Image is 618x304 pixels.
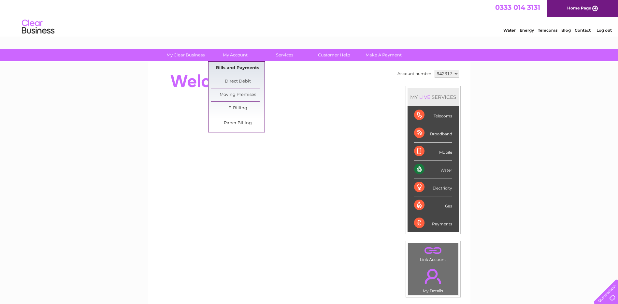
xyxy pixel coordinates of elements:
[357,49,410,61] a: Make A Payment
[414,160,452,178] div: Water
[414,178,452,196] div: Electricity
[414,196,452,214] div: Gas
[414,143,452,160] div: Mobile
[410,245,456,256] a: .
[258,49,311,61] a: Services
[503,28,516,33] a: Water
[211,102,265,115] a: E-Billing
[414,106,452,124] div: Telecoms
[575,28,591,33] a: Contact
[561,28,571,33] a: Blog
[211,88,265,101] a: Moving Premises
[159,49,212,61] a: My Clear Business
[495,3,540,11] a: 0333 014 3131
[408,263,458,295] td: My Details
[307,49,361,61] a: Customer Help
[408,88,459,106] div: MY SERVICES
[211,62,265,75] a: Bills and Payments
[520,28,534,33] a: Energy
[22,17,55,37] img: logo.png
[596,28,612,33] a: Log out
[410,265,456,288] a: .
[211,117,265,130] a: Paper Billing
[414,124,452,142] div: Broadband
[538,28,557,33] a: Telecoms
[155,4,463,32] div: Clear Business is a trading name of Verastar Limited (registered in [GEOGRAPHIC_DATA] No. 3667643...
[414,214,452,232] div: Payments
[211,75,265,88] a: Direct Debit
[396,68,433,79] td: Account number
[208,49,262,61] a: My Account
[408,243,458,264] td: Link Account
[418,94,432,100] div: LIVE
